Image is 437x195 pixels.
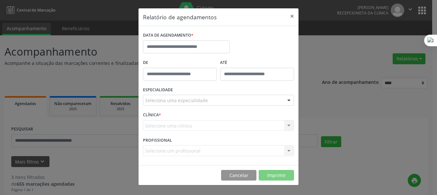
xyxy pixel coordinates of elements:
label: ESPECIALIDADE [143,85,173,95]
button: Cancelar [221,170,256,181]
h5: Relatório de agendamentos [143,13,217,21]
label: DATA DE AGENDAMENTO [143,31,193,40]
label: PROFISSIONAL [143,135,172,145]
label: CLÍNICA [143,110,161,120]
span: Seleciona uma especialidade [145,97,208,104]
button: Close [286,8,299,24]
label: ATÉ [220,58,294,68]
label: De [143,58,217,68]
button: Imprimir [259,170,294,181]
